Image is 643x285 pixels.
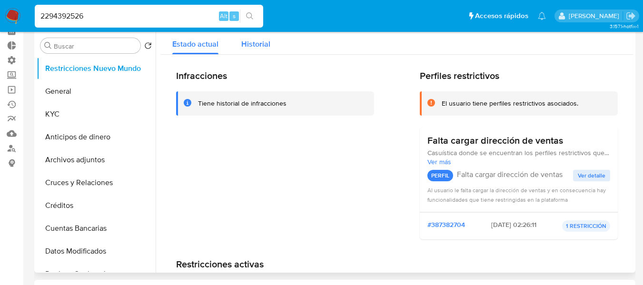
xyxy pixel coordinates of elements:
span: 3.157.1-hotfix-1 [610,22,638,30]
button: Créditos [37,194,156,217]
button: KYC [37,103,156,126]
a: Notificaciones [538,12,546,20]
button: Cruces y Relaciones [37,171,156,194]
button: search-icon [240,10,259,23]
input: Buscar [54,42,137,50]
button: Cuentas Bancarias [37,217,156,240]
a: Salir [626,11,636,21]
button: Restricciones Nuevo Mundo [37,57,156,80]
span: Alt [220,11,228,20]
button: Archivos adjuntos [37,148,156,171]
input: Buscar usuario o caso... [35,10,263,22]
p: zoe.breuer@mercadolibre.com [569,11,623,20]
button: Volver al orden por defecto [144,42,152,52]
span: s [233,11,236,20]
button: Anticipos de dinero [37,126,156,148]
button: Buscar [44,42,52,49]
span: Accesos rápidos [475,11,528,21]
button: Datos Modificados [37,240,156,263]
button: General [37,80,156,103]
